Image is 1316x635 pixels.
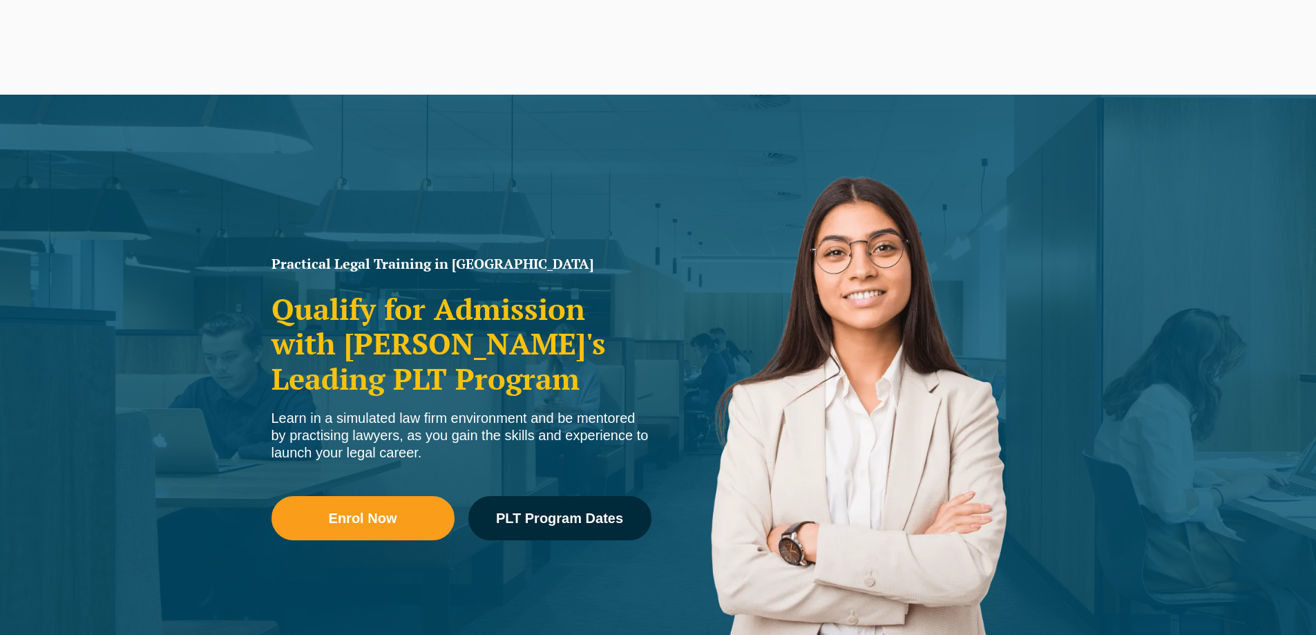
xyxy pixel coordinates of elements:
[271,496,455,540] a: Enrol Now
[271,257,651,271] h1: Practical Legal Training in [GEOGRAPHIC_DATA]
[468,496,651,540] a: PLT Program Dates
[271,292,651,396] h2: Qualify for Admission with [PERSON_NAME]'s Leading PLT Program
[271,410,651,462] div: Learn in a simulated law firm environment and be mentored by practising lawyers, as you gain the ...
[329,511,397,525] span: Enrol Now
[496,511,623,525] span: PLT Program Dates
